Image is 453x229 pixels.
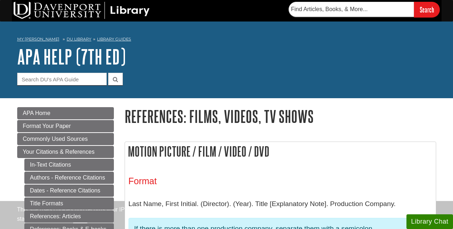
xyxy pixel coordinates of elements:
[17,36,59,42] a: My [PERSON_NAME]
[125,142,436,161] h2: Motion Picture / Film / Video / DVD
[289,2,414,17] input: Find Articles, Books, & More...
[17,46,126,68] a: APA Help (7th Ed)
[129,176,432,186] h3: Format
[24,197,114,210] a: Title Formats
[17,146,114,158] a: Your Citations & References
[24,185,114,197] a: Dates - Reference Citations
[23,136,88,142] span: Commonly Used Sources
[97,37,131,42] a: Library Guides
[24,172,114,184] a: Authors - Reference Citations
[17,107,114,119] a: APA Home
[125,107,436,125] h1: References: Films, Videos, TV Shows
[14,2,150,19] img: DU Library
[414,2,440,17] input: Search
[24,159,114,171] a: In-Text Citations
[67,37,91,42] a: DU Library
[17,73,107,85] input: Search DU's APA Guide
[17,133,114,145] a: Commonly Used Sources
[23,110,50,116] span: APA Home
[289,2,440,17] form: Searches DU Library's articles, books, and more
[17,120,114,132] a: Format Your Paper
[23,149,95,155] span: Your Citations & References
[17,34,436,46] nav: breadcrumb
[23,123,71,129] span: Format Your Paper
[406,214,453,229] button: Library Chat
[129,194,432,214] p: Last Name, First Initial. (Director). (Year). Title [Explanatory Note]. Production Company.
[24,210,114,223] a: References: Articles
